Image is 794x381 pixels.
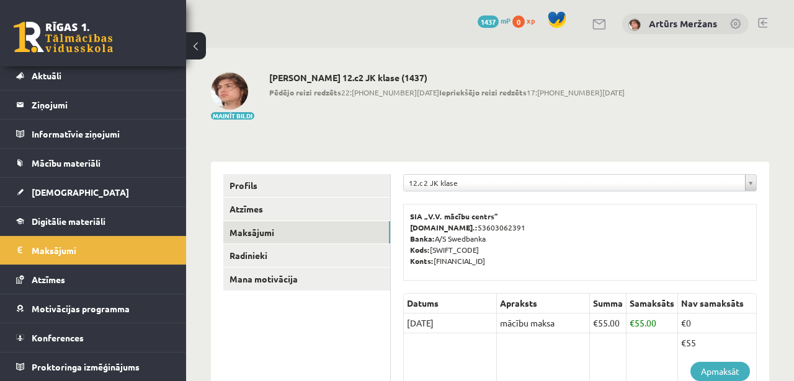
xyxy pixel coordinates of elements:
span: Proktoringa izmēģinājums [32,361,140,372]
span: Digitālie materiāli [32,216,105,227]
td: 55.00 [627,313,678,333]
span: Aktuāli [32,70,61,81]
span: [DEMOGRAPHIC_DATA] [32,186,129,198]
a: 0 xp [512,15,541,25]
a: Rīgas 1. Tālmācības vidusskola [14,22,113,53]
span: € [593,317,598,328]
legend: Ziņojumi [32,90,171,119]
img: Artūrs Meržans [628,19,641,31]
a: Mācību materiāli [16,149,171,177]
td: 55.00 [590,313,627,333]
a: Digitālie materiāli [16,207,171,235]
a: Motivācijas programma [16,294,171,323]
td: mācību maksa [497,313,590,333]
legend: Maksājumi [32,236,171,265]
span: Mācību materiāli [32,157,100,169]
p: 53603062391 A/S Swedbanka [SWIFT_CODE] [FINANCIAL_ID] [410,211,750,266]
td: [DATE] [404,313,497,333]
a: 12.c2 JK klase [404,175,756,191]
span: xp [527,15,535,25]
th: Samaksāts [627,294,678,313]
button: Mainīt bildi [211,112,254,120]
a: Atzīmes [223,198,390,221]
b: Kods: [410,245,430,255]
th: Summa [590,294,627,313]
b: Konts: [410,256,434,266]
a: Mana motivācija [223,268,390,291]
b: Banka: [410,234,435,243]
a: Aktuāli [16,61,171,90]
span: 12.c2 JK klase [409,175,740,191]
a: [DEMOGRAPHIC_DATA] [16,178,171,206]
a: Profils [223,174,390,197]
a: 1437 mP [478,15,511,25]
span: 22:[PHONE_NUMBER][DATE] 17:[PHONE_NUMBER][DATE] [269,87,625,98]
a: Radinieki [223,244,390,267]
span: 0 [512,15,525,28]
span: 1437 [478,15,499,28]
a: Ziņojumi [16,90,171,119]
b: SIA „V.V. mācību centrs” [410,211,499,221]
span: mP [501,15,511,25]
a: Apmaksāt [690,362,750,381]
a: Informatīvie ziņojumi [16,120,171,148]
th: Datums [404,294,497,313]
a: Maksājumi [223,221,390,244]
th: Apraksts [497,294,590,313]
b: Pēdējo reizi redzēts [269,87,341,97]
b: Iepriekšējo reizi redzēts [439,87,527,97]
a: Konferences [16,323,171,352]
a: Atzīmes [16,265,171,294]
td: €0 [678,313,757,333]
img: Artūrs Meržans [211,72,248,110]
span: € [630,317,635,328]
b: [DOMAIN_NAME].: [410,222,478,232]
h2: [PERSON_NAME] 12.c2 JK klase (1437) [269,72,625,83]
span: Konferences [32,332,84,343]
span: Motivācijas programma [32,303,130,314]
th: Nav samaksāts [678,294,757,313]
a: Maksājumi [16,236,171,265]
a: Artūrs Meržans [649,17,717,30]
span: Atzīmes [32,274,65,285]
a: Proktoringa izmēģinājums [16,353,171,381]
legend: Informatīvie ziņojumi [32,120,171,148]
